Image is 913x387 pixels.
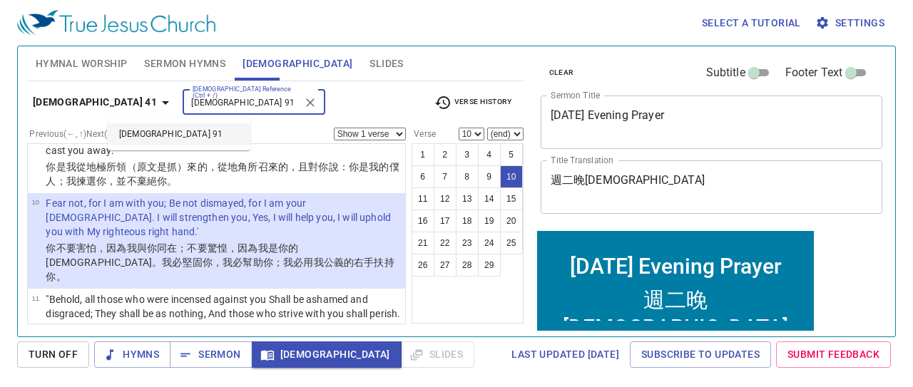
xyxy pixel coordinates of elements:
[478,210,501,232] button: 19
[456,254,479,277] button: 28
[456,165,479,188] button: 8
[46,257,394,282] wh553: ，我必幫助你
[412,187,434,210] button: 11
[434,143,456,166] button: 2
[500,165,523,188] button: 10
[818,14,884,32] span: Settings
[106,346,159,363] span: Hymns
[412,210,434,232] button: 16
[412,232,434,254] button: 21
[500,210,523,232] button: 20
[478,143,501,166] button: 4
[181,346,240,363] span: Sermon
[812,10,890,36] button: Settings
[46,257,394,282] wh5826: ；我必用我公義
[478,165,501,188] button: 9
[434,254,456,277] button: 27
[300,93,320,113] button: Clear
[434,232,456,254] button: 22
[27,89,180,115] button: [DEMOGRAPHIC_DATA] 41
[434,187,456,210] button: 12
[31,294,39,302] span: 11
[167,175,177,187] wh3988: 。
[46,161,399,187] wh776: 極
[541,64,583,81] button: clear
[94,341,170,368] button: Hymns
[106,175,177,187] wh977: ，並不棄絕你
[776,341,891,368] a: Submit Feedback
[187,94,297,110] input: Type Bible Reference
[412,254,434,277] button: 26
[46,257,394,282] wh6664: 的右手
[785,64,843,81] span: Footer Text
[144,55,225,73] span: Sermon Hymns
[31,198,39,206] span: 10
[706,64,745,81] span: Subtitle
[551,173,873,200] textarea: 週二晚[DEMOGRAPHIC_DATA]
[630,341,771,368] a: Subscribe to Updates
[17,10,215,36] img: True Jesus Church
[506,341,625,368] a: Last updated [DATE]
[46,161,399,187] wh7098: 所領（原文是抓）來
[511,346,619,363] span: Last updated [DATE]
[46,242,394,282] wh8159: ，因為我是你的 [DEMOGRAPHIC_DATA]
[434,165,456,188] button: 7
[456,210,479,232] button: 18
[787,346,879,363] span: Submit Feedback
[696,10,807,36] button: Select a tutorial
[243,55,352,73] span: [DEMOGRAPHIC_DATA]
[252,341,402,368] button: [DEMOGRAPHIC_DATA]
[369,55,403,73] span: Slides
[412,165,434,188] button: 6
[456,232,479,254] button: 23
[535,229,816,345] iframe: from-child
[33,93,157,111] b: [DEMOGRAPHIC_DATA] 41
[500,232,523,254] button: 25
[412,143,434,166] button: 1
[434,210,456,232] button: 17
[46,257,394,282] wh430: 。我必堅固你
[426,92,520,113] button: Verse History
[500,187,523,210] button: 15
[46,196,401,239] p: Fear not, for I am with you; Be not dismayed, for I am your [DEMOGRAPHIC_DATA]. I will strengthen...
[46,242,394,282] wh3372: ，因為我與你同在；不要驚惶
[29,346,78,363] span: Turn Off
[46,241,401,284] p: 你不要害怕
[46,161,399,187] wh2388: 的，從地角
[456,143,479,166] button: 3
[46,160,401,188] p: 你是我從地
[551,108,873,135] textarea: [DATE] Evening Prayer
[46,292,401,321] p: "Behold, all those who were incensed against you Shall be ashamed and disgraced; They shall be as...
[478,232,501,254] button: 24
[702,14,801,32] span: Select a tutorial
[46,257,394,282] wh3225: 扶持你
[17,341,89,368] button: Turn Off
[456,187,479,210] button: 13
[56,175,178,187] wh5650: ；我揀選你
[478,187,501,210] button: 14
[29,130,127,138] label: Previous (←, ↑) Next (→, ↓)
[56,271,66,282] wh8551: 。
[549,66,574,79] span: clear
[108,123,250,145] li: [DEMOGRAPHIC_DATA] 91
[170,341,252,368] button: Sermon
[500,143,523,166] button: 5
[263,346,390,363] span: [DEMOGRAPHIC_DATA]
[434,94,511,111] span: Verse History
[478,254,501,277] button: 29
[412,130,436,138] label: Verse
[36,55,128,73] span: Hymnal Worship
[46,322,401,336] p: 凡向你發怒
[641,346,760,363] span: Subscribe to Updates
